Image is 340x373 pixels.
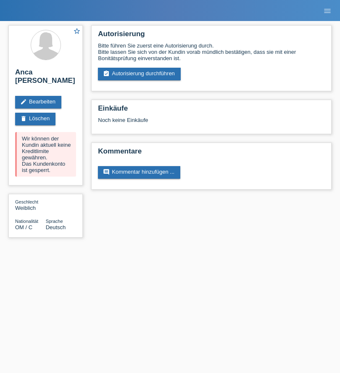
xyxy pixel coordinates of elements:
i: menu [323,7,332,15]
h2: Autorisierung [98,30,325,42]
i: edit [20,98,27,105]
a: star_border [73,27,81,36]
i: comment [103,169,110,175]
i: assignment_turned_in [103,70,110,77]
span: Geschlecht [15,199,38,204]
h2: Anca [PERSON_NAME] [15,68,76,89]
h2: Einkäufe [98,104,325,117]
a: editBearbeiten [15,96,61,108]
a: deleteLöschen [15,113,55,125]
h2: Kommentare [98,147,325,160]
div: Wir können der Kundin aktuell keine Kreditlimite gewähren. Das Kundenkonto ist gesperrt. [15,132,76,177]
a: commentKommentar hinzufügen ... [98,166,180,179]
i: star_border [73,27,81,35]
i: delete [20,115,27,122]
a: menu [319,8,336,13]
a: assignment_turned_inAutorisierung durchführen [98,68,181,80]
div: Weiblich [15,198,46,211]
div: Noch keine Einkäufe [98,117,325,130]
span: Nationalität [15,219,38,224]
span: Deutsch [46,224,66,230]
span: Sprache [46,219,63,224]
div: Bitte führen Sie zuerst eine Autorisierung durch. Bitte lassen Sie sich von der Kundin vorab münd... [98,42,325,61]
span: Oman / C / 01.07.2015 [15,224,32,230]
